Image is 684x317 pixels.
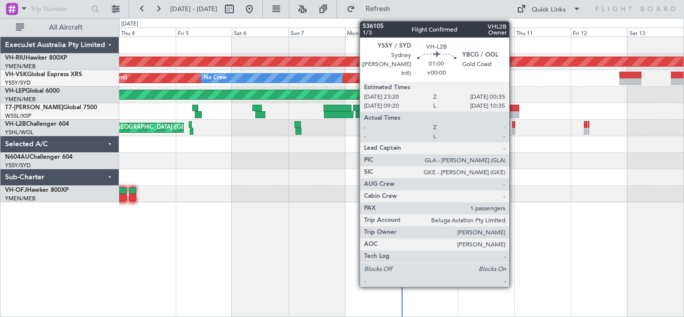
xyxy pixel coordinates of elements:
[571,28,627,37] div: Fri 12
[5,88,60,94] a: VH-LEPGlobal 6000
[345,28,402,37] div: Mon 8
[514,28,571,37] div: Thu 11
[532,5,566,15] div: Quick Links
[5,187,69,193] a: VH-OFJHawker 800XP
[627,28,684,37] div: Sat 13
[5,154,30,160] span: N604AU
[70,120,234,135] div: Unplanned Maint [GEOGRAPHIC_DATA] ([GEOGRAPHIC_DATA])
[11,20,109,36] button: All Aircraft
[5,129,34,136] a: YSHL/WOL
[402,28,458,37] div: Tue 9
[26,24,106,31] span: All Aircraft
[5,187,27,193] span: VH-OFJ
[176,28,232,37] div: Fri 5
[5,162,31,169] a: YSSY/SYD
[5,121,26,127] span: VH-L2B
[5,63,36,70] a: YMEN/MEB
[512,1,586,17] button: Quick Links
[121,20,138,29] div: [DATE]
[5,112,32,120] a: WSSL/XSP
[5,96,36,103] a: YMEN/MEB
[5,105,97,111] a: T7-[PERSON_NAME]Global 7500
[5,195,36,202] a: YMEN/MEB
[5,121,69,127] a: VH-L2BChallenger 604
[288,28,345,37] div: Sun 7
[5,79,31,87] a: YSSY/SYD
[5,55,26,61] span: VH-RIU
[5,72,27,78] span: VH-VSK
[458,28,514,37] div: Wed 10
[5,55,67,61] a: VH-RIUHawker 800XP
[357,6,399,13] span: Refresh
[342,1,402,17] button: Refresh
[31,2,88,17] input: Trip Number
[5,154,73,160] a: N604AUChallenger 604
[5,72,82,78] a: VH-VSKGlobal Express XRS
[204,71,227,86] div: No Crew
[5,88,26,94] span: VH-LEP
[119,28,176,37] div: Thu 4
[5,105,63,111] span: T7-[PERSON_NAME]
[232,28,288,37] div: Sat 6
[170,5,217,14] span: [DATE] - [DATE]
